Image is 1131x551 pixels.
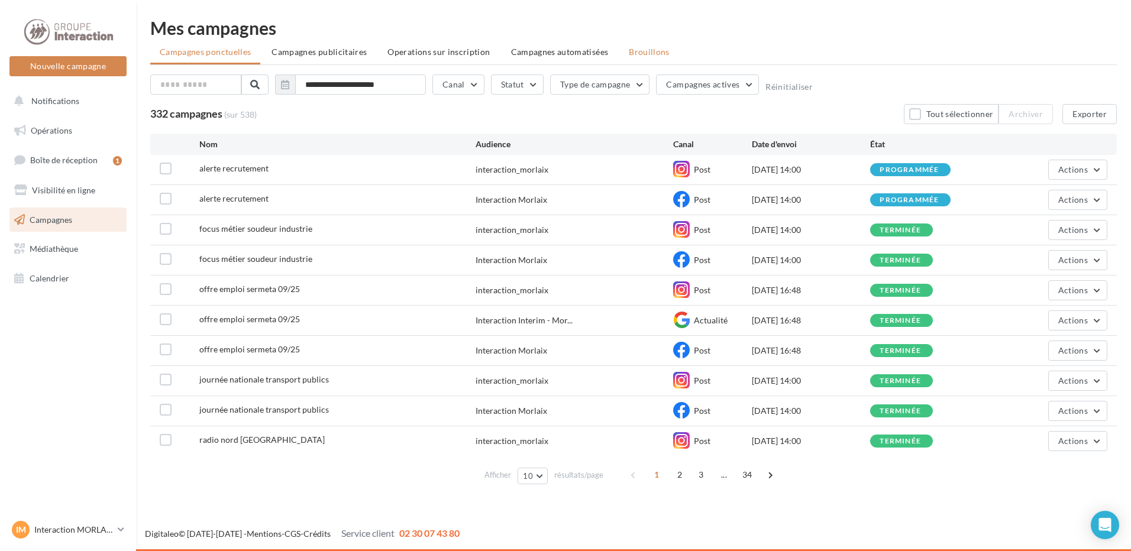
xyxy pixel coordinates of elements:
span: Actions [1058,164,1088,174]
div: interaction_morlaix [476,375,548,387]
span: Brouillons [629,47,670,57]
button: Réinitialiser [765,82,813,92]
span: offre emploi sermeta 09/25 [199,284,300,294]
div: interaction_morlaix [476,284,548,296]
span: Calendrier [30,273,69,283]
button: Actions [1048,431,1107,451]
div: terminée [880,257,921,264]
p: Interaction MORLAIX [34,524,113,536]
div: 1 [113,156,122,166]
a: IM Interaction MORLAIX [9,518,127,541]
span: Actions [1058,255,1088,265]
span: 02 30 07 43 80 [399,527,460,539]
div: Interaction Morlaix [476,254,547,266]
button: Campagnes actives [656,74,759,95]
span: 1 [647,465,666,484]
div: [DATE] 14:00 [752,405,870,417]
div: Interaction Morlaix [476,345,547,356]
span: radio nord bretagne [199,435,325,445]
div: [DATE] 14:00 [752,164,870,176]
div: terminée [880,226,921,234]
div: interaction_morlaix [476,224,548,236]
div: Open Intercom Messenger [1091,511,1119,539]
span: © [DATE]-[DATE] - - - [145,529,460,539]
span: Post [694,436,710,446]
button: Nouvelle campagne [9,56,127,76]
div: terminée [880,377,921,385]
span: Actions [1058,195,1088,205]
span: Actions [1058,436,1088,446]
span: Actualité [694,315,728,325]
span: Actions [1058,225,1088,235]
div: terminée [880,317,921,325]
button: Actions [1048,371,1107,391]
button: Exporter [1062,104,1117,124]
span: Post [694,406,710,416]
div: [DATE] 16:48 [752,345,870,356]
div: État [870,138,988,150]
span: Campagnes [30,214,72,224]
button: Actions [1048,341,1107,361]
span: Actions [1058,315,1088,325]
div: Interaction Morlaix [476,194,547,206]
a: Mentions [247,529,282,539]
button: Actions [1048,160,1107,180]
span: Opérations [31,125,72,135]
a: Boîte de réception1 [7,147,129,173]
button: Actions [1048,250,1107,270]
span: 3 [691,465,710,484]
span: 2 [670,465,689,484]
div: interaction_morlaix [476,164,548,176]
div: [DATE] 14:00 [752,375,870,387]
span: Service client [341,527,395,539]
span: offre emploi sermeta 09/25 [199,344,300,354]
span: IM [16,524,26,536]
span: (sur 538) [224,109,257,121]
button: Actions [1048,280,1107,300]
button: Canal [432,74,484,95]
span: 34 [738,465,757,484]
span: Campagnes actives [666,79,739,89]
div: [DATE] 16:48 [752,284,870,296]
span: Actions [1058,285,1088,295]
div: Canal [673,138,752,150]
span: focus métier soudeur industrie [199,254,312,264]
span: alerte recrutement [199,193,269,203]
div: [DATE] 14:00 [752,254,870,266]
button: Actions [1048,220,1107,240]
span: Post [694,195,710,205]
span: Actions [1058,406,1088,416]
span: alerte recrutement [199,163,269,173]
div: [DATE] 14:00 [752,435,870,447]
span: Post [694,285,710,295]
a: Crédits [303,529,331,539]
span: 332 campagnes [150,107,222,120]
a: Calendrier [7,266,129,291]
div: programmée [880,196,939,204]
span: Visibilité en ligne [32,185,95,195]
a: Opérations [7,118,129,143]
div: terminée [880,287,921,294]
span: offre emploi sermeta 09/25 [199,314,300,324]
div: terminée [880,407,921,415]
span: Notifications [31,96,79,106]
span: Post [694,255,710,265]
div: interaction_morlaix [476,435,548,447]
span: Campagnes publicitaires [272,47,367,57]
button: Type de campagne [550,74,650,95]
a: CGS [285,529,300,539]
a: Digitaleo [145,529,179,539]
span: Médiathèque [30,244,78,254]
div: [DATE] 14:00 [752,224,870,236]
div: [DATE] 14:00 [752,194,870,206]
div: Nom [199,138,476,150]
span: Post [694,225,710,235]
button: Actions [1048,190,1107,210]
button: Tout sélectionner [904,104,998,124]
a: Campagnes [7,208,129,232]
div: [DATE] 16:48 [752,315,870,326]
span: Afficher [484,469,511,481]
a: Médiathèque [7,236,129,261]
span: journée nationale transport publics [199,374,329,384]
div: programmée [880,166,939,174]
